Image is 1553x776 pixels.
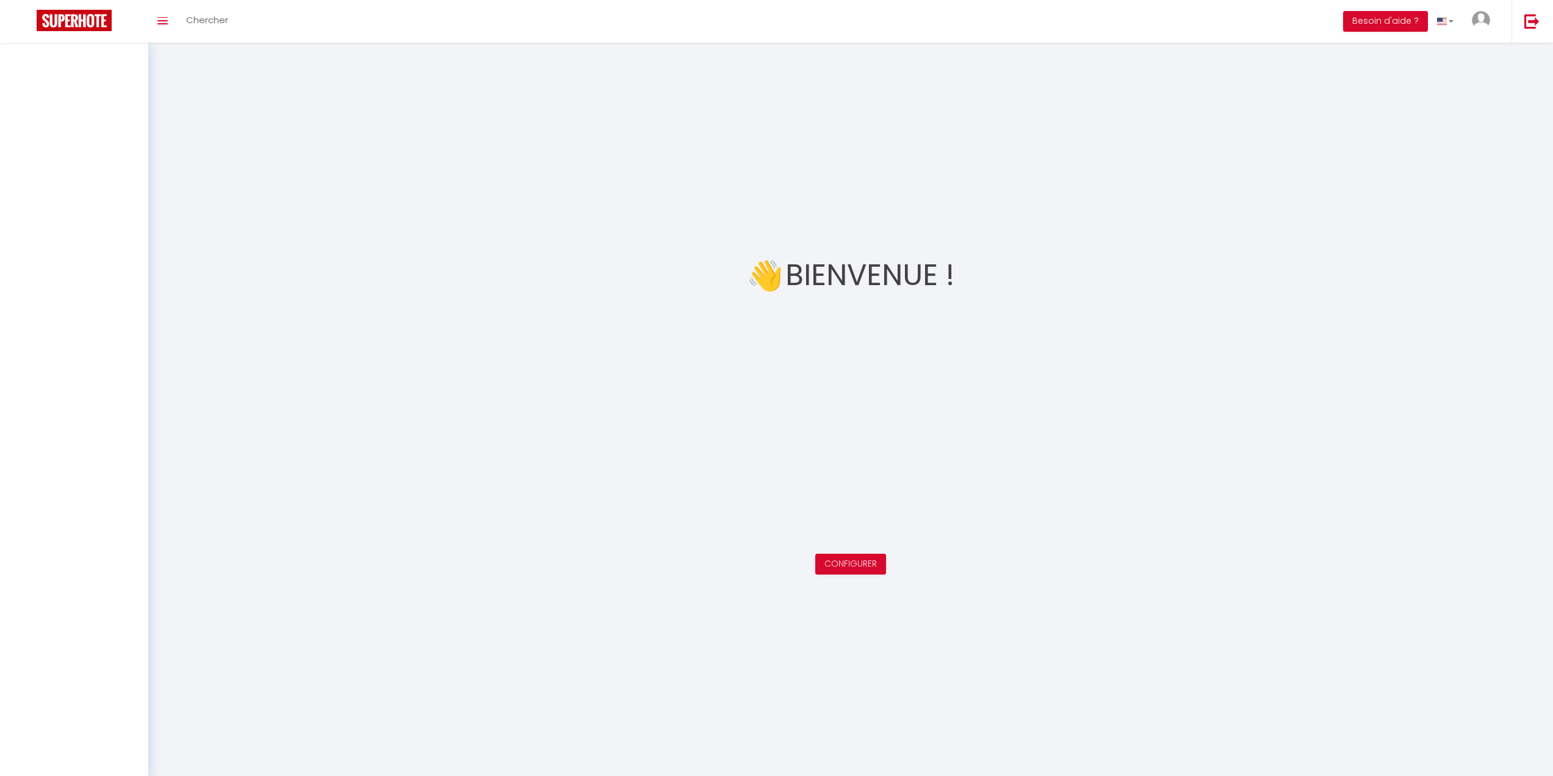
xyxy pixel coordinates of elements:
[785,239,954,312] h1: Bienvenue !
[747,253,784,299] span: 👋
[37,10,112,31] img: Super Booking
[824,557,877,570] a: Configurer
[186,13,228,26] span: Chercher
[1343,11,1428,32] button: Besoin d'aide ?
[1524,13,1540,29] img: logout
[815,554,886,575] button: Configurer
[1472,11,1490,29] img: ...
[655,312,1046,532] iframe: welcome-outil.mov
